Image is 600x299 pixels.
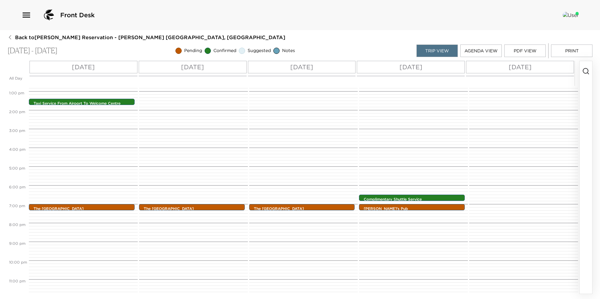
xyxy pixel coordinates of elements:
span: Back to [PERSON_NAME] Reservation - [PERSON_NAME] [GEOGRAPHIC_DATA], [GEOGRAPHIC_DATA] [15,34,285,41]
button: [DATE] [357,61,465,73]
button: Print [551,45,592,57]
p: Taxi Service From Airport To Welcome Centre [34,101,133,106]
img: logo [41,8,56,23]
div: Taxi Service From Airport To Welcome Centre [29,99,135,105]
button: Trip View [416,45,458,57]
button: [DATE] [466,61,574,73]
p: The [GEOGRAPHIC_DATA] [34,206,133,212]
span: 1:00 PM [8,91,26,95]
button: PDF View [504,45,546,57]
span: 6:00 PM [8,185,27,189]
button: Back to[PERSON_NAME] Reservation - [PERSON_NAME] [GEOGRAPHIC_DATA], [GEOGRAPHIC_DATA] [8,34,285,41]
p: [DATE] - [DATE] [8,46,57,55]
p: [PERSON_NAME]'s Pub [364,206,463,212]
div: The [GEOGRAPHIC_DATA] [29,204,135,210]
span: 2:00 PM [8,109,27,114]
div: Complimentary Shuttle Service [359,195,465,201]
span: 8:00 PM [8,222,27,227]
p: The [GEOGRAPHIC_DATA] [144,206,243,212]
span: 7:00 PM [8,203,27,208]
span: Front Desk [60,11,95,19]
button: Agenda View [460,45,502,57]
span: 5:00 PM [8,166,27,170]
p: All Day [9,76,27,81]
img: User [563,12,579,18]
span: 9:00 PM [8,241,27,246]
p: [DATE] [399,62,422,72]
p: [DATE] [72,62,95,72]
span: Suggested [248,48,271,54]
span: 3:00 PM [8,128,27,133]
span: 11:00 PM [8,279,27,283]
p: [DATE] [181,62,204,72]
div: The [GEOGRAPHIC_DATA] [249,204,355,210]
span: 10:00 PM [8,260,29,265]
button: [DATE] [139,61,247,73]
div: [PERSON_NAME]'s Pub [359,204,465,210]
span: 4:00 PM [8,147,27,152]
p: Complimentary Shuttle Service [364,197,463,202]
button: [DATE] [248,61,356,73]
span: Notes [282,48,295,54]
p: [DATE] [509,62,532,72]
span: Confirmed [213,48,236,54]
span: Pending [184,48,202,54]
p: The [GEOGRAPHIC_DATA] [254,206,353,212]
p: [DATE] [290,62,313,72]
div: The [GEOGRAPHIC_DATA] [139,204,245,210]
button: [DATE] [29,61,137,73]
